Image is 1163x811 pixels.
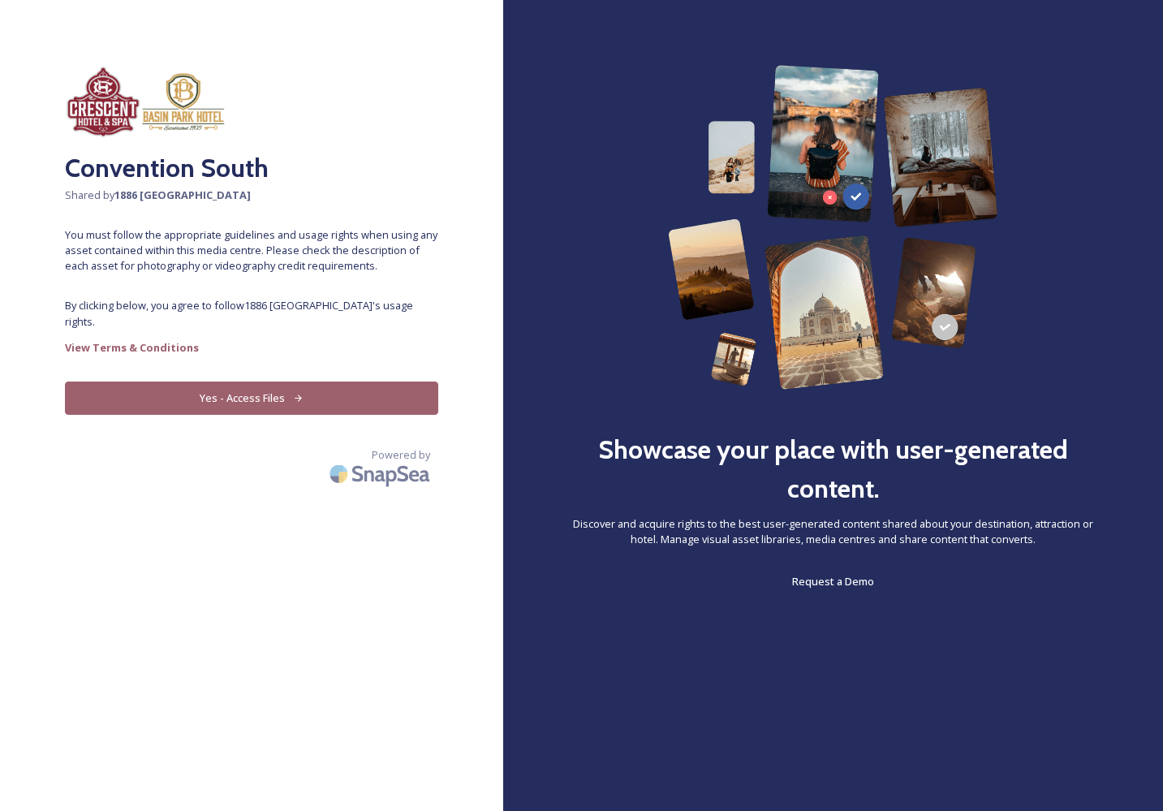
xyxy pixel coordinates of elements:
[65,227,438,274] span: You must follow the appropriate guidelines and usage rights when using any asset contained within...
[65,149,438,188] h2: Convention South
[325,455,438,493] img: SnapSea Logo
[668,65,999,390] img: 63b42ca75bacad526042e722_Group%20154-p-800.png
[114,188,251,202] strong: 1886 [GEOGRAPHIC_DATA]
[65,338,438,357] a: View Terms & Conditions
[65,188,438,203] span: Shared by
[792,572,874,591] a: Request a Demo
[65,382,438,415] button: Yes - Access Files
[792,574,874,589] span: Request a Demo
[568,430,1098,508] h2: Showcase your place with user-generated content.
[372,447,430,463] span: Powered by
[65,340,199,355] strong: View Terms & Conditions
[568,516,1098,547] span: Discover and acquire rights to the best user-generated content shared about your destination, att...
[65,65,227,140] img: Copy%20of%20logos.png
[65,298,438,329] span: By clicking below, you agree to follow 1886 [GEOGRAPHIC_DATA] 's usage rights.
